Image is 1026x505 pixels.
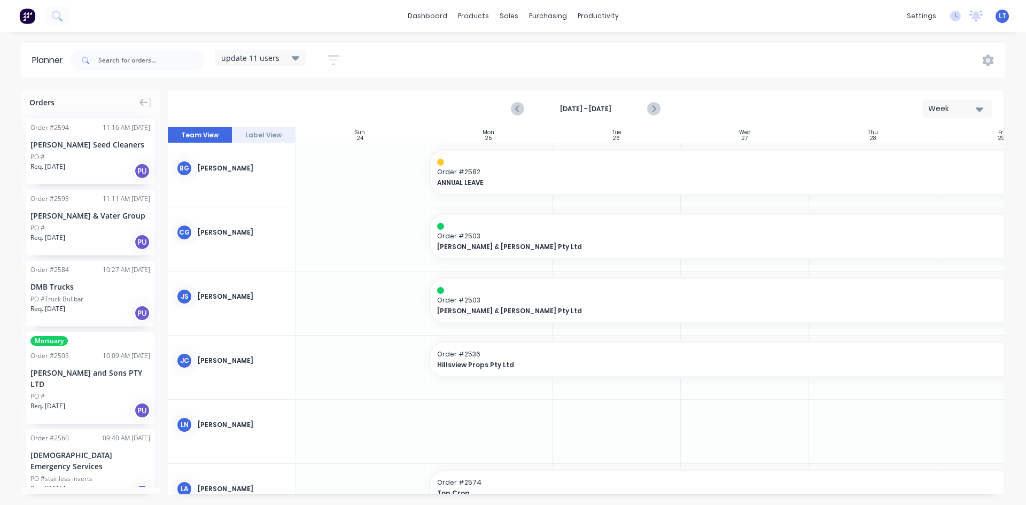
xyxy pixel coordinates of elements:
[176,289,192,305] div: JS
[232,127,296,143] button: Label View
[742,136,748,141] div: 27
[901,8,942,24] div: settings
[437,488,991,498] span: Top Crop
[30,233,65,243] span: Req. [DATE]
[928,103,977,114] div: Week
[453,8,494,24] div: products
[30,152,45,162] div: PO #
[198,484,287,494] div: [PERSON_NAME]
[612,129,621,136] div: Tue
[483,129,494,136] div: Mon
[998,136,1005,141] div: 29
[30,139,150,150] div: [PERSON_NAME] Seed Cleaners
[355,129,365,136] div: Sun
[30,401,65,411] span: Req. [DATE]
[485,136,492,141] div: 25
[134,485,150,501] div: PU
[572,8,624,24] div: productivity
[30,367,150,390] div: [PERSON_NAME] and Sons PTY LTD
[868,129,878,136] div: Thu
[176,160,192,176] div: BG
[198,356,287,366] div: [PERSON_NAME]
[198,292,287,301] div: [PERSON_NAME]
[103,351,150,361] div: 10:09 AM [DATE]
[30,294,83,304] div: PO #Truck Bullbar
[30,265,69,275] div: Order # 2584
[30,210,150,221] div: [PERSON_NAME] & Vater Group
[990,469,1015,494] iframe: Intercom live chat
[524,8,572,24] div: purchasing
[30,474,92,484] div: PO #stainless inserts
[134,163,150,179] div: PU
[30,449,150,472] div: [DEMOGRAPHIC_DATA] Emergency Services
[98,50,204,71] input: Search for orders...
[198,228,287,237] div: [PERSON_NAME]
[437,360,991,370] span: Hillsview Props Pty Ltd
[30,304,65,314] span: Req. [DATE]
[739,129,751,136] div: Wed
[998,129,1005,136] div: Fri
[30,392,45,401] div: PO #
[134,305,150,321] div: PU
[494,8,524,24] div: sales
[168,127,232,143] button: Team View
[437,242,991,252] span: [PERSON_NAME] & [PERSON_NAME] Pty Ltd
[30,281,150,292] div: DMB Trucks
[999,11,1006,21] span: LT
[30,336,68,346] span: Mortuary
[870,136,876,141] div: 28
[922,99,992,118] button: Week
[198,164,287,173] div: [PERSON_NAME]
[532,104,639,114] strong: [DATE] - [DATE]
[32,54,68,67] div: Planner
[613,136,620,141] div: 26
[30,162,65,172] span: Req. [DATE]
[176,224,192,240] div: CG
[30,484,65,493] span: Req. [DATE]
[30,351,69,361] div: Order # 2505
[103,123,150,133] div: 11:16 AM [DATE]
[19,8,35,24] img: Factory
[30,194,69,204] div: Order # 2593
[176,481,192,497] div: LA
[103,433,150,443] div: 09:40 AM [DATE]
[198,420,287,430] div: [PERSON_NAME]
[357,136,363,141] div: 24
[176,417,192,433] div: LN
[402,8,453,24] a: dashboard
[134,234,150,250] div: PU
[30,433,69,443] div: Order # 2560
[176,353,192,369] div: JC
[437,306,991,316] span: [PERSON_NAME] & [PERSON_NAME] Pty Ltd
[221,52,279,64] span: update 11 users
[437,178,991,188] span: ANNUAL LEAVE
[134,402,150,418] div: PU
[30,123,69,133] div: Order # 2594
[30,223,45,233] div: PO #
[103,194,150,204] div: 11:11 AM [DATE]
[103,265,150,275] div: 10:27 AM [DATE]
[29,97,55,108] span: Orders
